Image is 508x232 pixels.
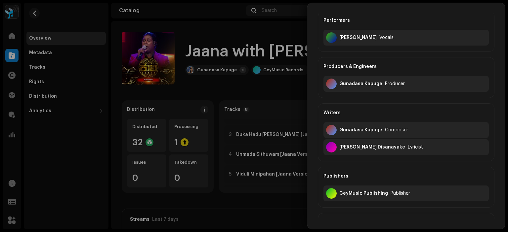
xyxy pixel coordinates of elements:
[323,104,489,122] div: Writers
[391,191,410,196] div: Publisher
[379,35,394,40] div: Vocals
[323,11,489,30] div: Performers
[323,213,489,232] div: Language
[385,81,405,86] div: Producer
[339,35,377,40] div: Mithra Kapuge
[385,127,408,133] div: Composer
[323,167,489,185] div: Publishers
[339,191,388,196] div: CeyMusic Publishing
[323,57,489,76] div: Producers & Engineers
[339,145,405,150] div: Wasantha Bandara Disanayake
[339,81,382,86] div: Gunadasa Kapuge
[339,127,382,133] div: Gunadasa Kapuge
[408,145,423,150] div: Lyricist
